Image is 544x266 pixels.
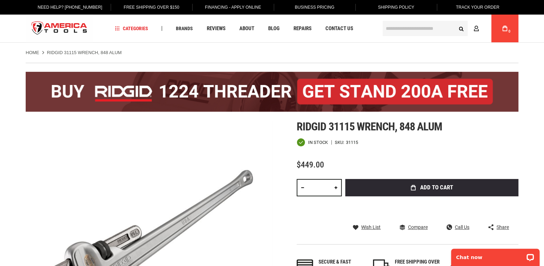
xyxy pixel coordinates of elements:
[112,24,151,33] a: Categories
[47,50,121,55] strong: RIDGID 31115 WRENCH, 848 ALUM
[496,225,509,230] span: Share
[204,24,229,33] a: Reviews
[508,29,510,33] span: 0
[115,26,148,31] span: Categories
[346,140,358,145] div: 31115
[173,24,196,33] a: Brands
[297,120,442,133] span: Ridgid 31115 wrench, 848 alum
[308,140,328,145] span: In stock
[26,72,518,112] img: BOGO: Buy the RIDGID® 1224 Threader (26092), get the 92467 200A Stand FREE!
[345,179,518,196] button: Add to Cart
[335,140,346,145] strong: SKU
[290,24,315,33] a: Repairs
[26,50,39,56] a: Home
[455,225,469,230] span: Call Us
[239,26,254,31] span: About
[297,160,324,170] span: $449.00
[420,185,453,190] span: Add to Cart
[408,225,427,230] span: Compare
[447,224,469,230] a: Call Us
[26,16,93,42] img: America Tools
[236,24,257,33] a: About
[294,26,312,31] span: Repairs
[378,5,414,10] span: Shipping Policy
[265,24,283,33] a: Blog
[322,24,356,33] a: Contact Us
[268,26,280,31] span: Blog
[344,198,520,218] iframe: Secure express checkout frame
[26,16,93,42] a: store logo
[498,15,511,42] a: 0
[454,22,468,35] button: Search
[325,26,353,31] span: Contact Us
[399,224,427,230] a: Compare
[176,26,193,31] span: Brands
[353,224,381,230] a: Wish List
[361,225,381,230] span: Wish List
[207,26,226,31] span: Reviews
[447,244,544,266] iframe: LiveChat chat widget
[297,138,328,147] div: Availability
